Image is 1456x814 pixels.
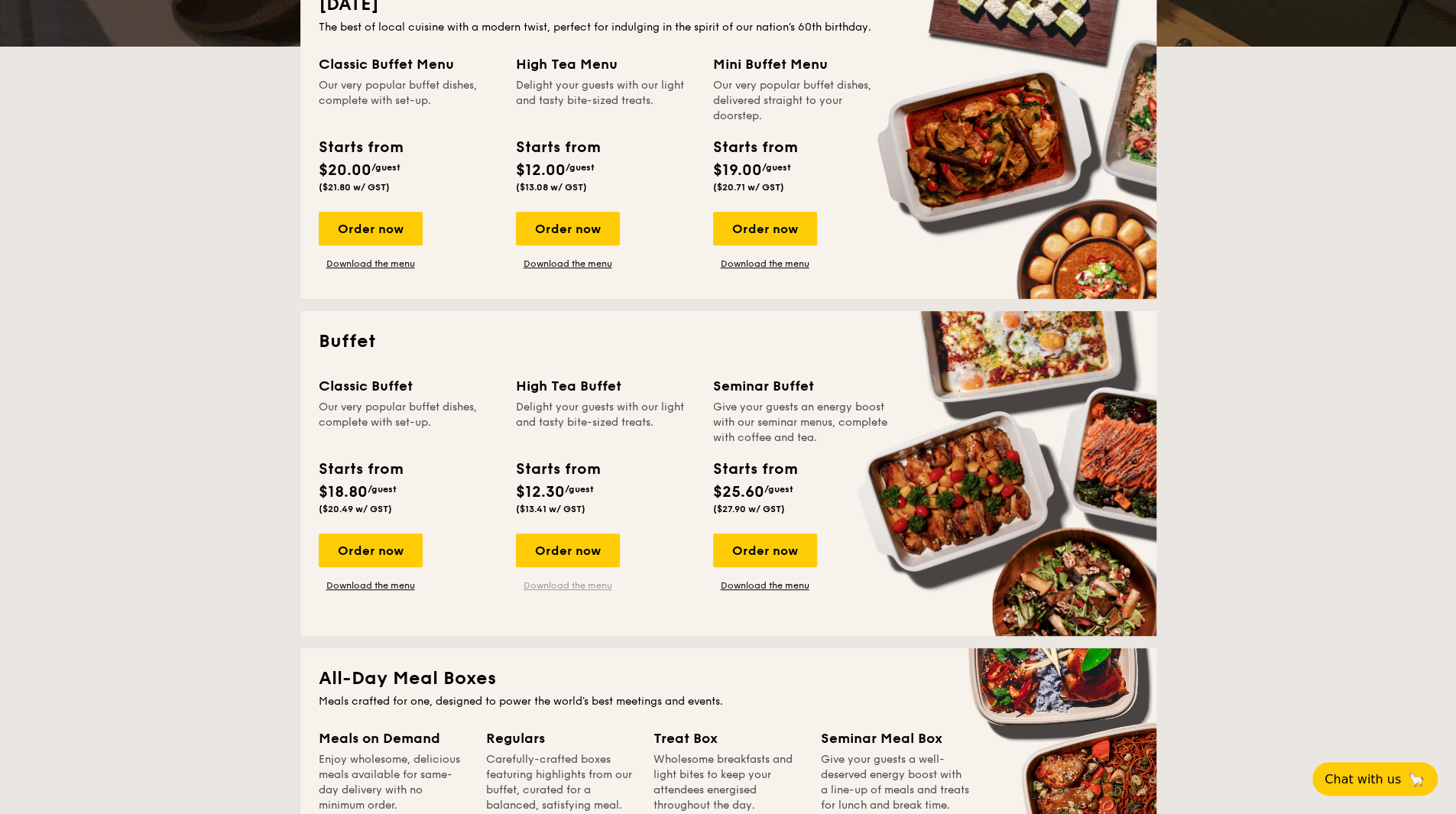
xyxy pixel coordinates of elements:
div: Order now [319,533,423,567]
h2: All-Day Meal Boxes [319,666,1138,691]
div: Give your guests a well-deserved energy boost with a line-up of meals and treats for lunch and br... [821,752,970,813]
a: Download the menu [713,258,817,270]
span: ($27.90 w/ GST) [713,504,785,514]
div: Wholesome breakfasts and light bites to keep your attendees energised throughout the day. [653,752,803,813]
div: Order now [713,212,817,245]
div: Give your guests an energy boost with our seminar menus, complete with coffee and tea. [713,400,892,446]
div: Our very popular buffet dishes, complete with set-up. [319,78,498,124]
a: Download the menu [713,579,817,592]
div: The best of local cuisine with a modern twist, perfect for indulging in the spirit of our nation’... [319,20,1138,35]
div: High Tea Buffet [516,375,695,397]
div: Delight your guests with our light and tasty bite-sized treats. [516,400,695,446]
div: Mini Buffet Menu [713,54,892,75]
div: Enjoy wholesome, delicious meals available for same-day delivery with no minimum order. [319,752,468,813]
div: Order now [516,212,620,245]
a: Download the menu [319,258,423,270]
span: $25.60 [713,483,764,501]
div: Starts from [516,458,599,481]
div: Regulars [486,728,635,749]
div: Meals on Demand [319,728,468,749]
div: High Tea Menu [516,54,695,75]
div: Order now [319,212,423,245]
div: Starts from [319,458,402,481]
div: Starts from [713,136,796,159]
div: Seminar Buffet [713,375,892,397]
span: Chat with us [1325,772,1401,786]
span: /guest [764,484,793,495]
div: Order now [516,533,620,567]
span: $18.80 [319,483,368,501]
span: /guest [566,162,595,173]
button: Chat with us🦙 [1312,762,1438,796]
a: Download the menu [319,579,423,592]
div: Order now [713,533,817,567]
span: $12.30 [516,483,565,501]
a: Download the menu [516,258,620,270]
div: Carefully-crafted boxes featuring highlights from our buffet, curated for a balanced, satisfying ... [486,752,635,813]
span: ($20.71 w/ GST) [713,182,784,193]
div: Classic Buffet [319,375,498,397]
span: /guest [371,162,400,173]
div: Starts from [516,136,599,159]
div: Our very popular buffet dishes, complete with set-up. [319,400,498,446]
a: Download the menu [516,579,620,592]
span: $20.00 [319,161,371,180]
span: $19.00 [713,161,762,180]
div: Meals crafted for one, designed to power the world's best meetings and events. [319,694,1138,709]
span: /guest [368,484,397,495]
div: Our very popular buffet dishes, delivered straight to your doorstep. [713,78,892,124]
span: ($13.08 w/ GST) [516,182,587,193]
div: Seminar Meal Box [821,728,970,749]
span: ($21.80 w/ GST) [319,182,390,193]
span: /guest [565,484,594,495]
div: Delight your guests with our light and tasty bite-sized treats. [516,78,695,124]
span: $12.00 [516,161,566,180]
span: ($20.49 w/ GST) [319,504,392,514]
h2: Buffet [319,329,1138,354]
span: /guest [762,162,791,173]
span: ($13.41 w/ GST) [516,504,585,514]
div: Starts from [319,136,402,159]
div: Starts from [713,458,796,481]
span: 🦙 [1407,770,1425,788]
div: Classic Buffet Menu [319,54,498,75]
div: Treat Box [653,728,803,749]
